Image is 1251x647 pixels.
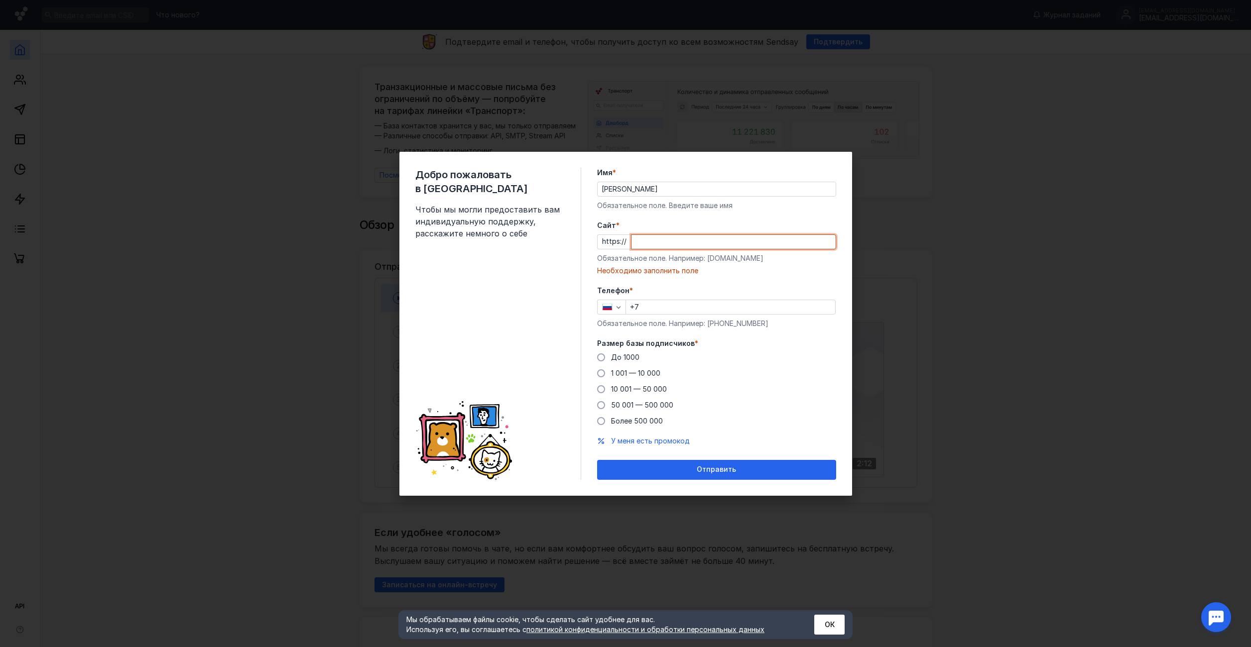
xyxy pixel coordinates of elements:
[526,625,764,634] a: политикой конфиденциальности и обработки персональных данных
[697,465,736,474] span: Отправить
[597,220,616,230] span: Cайт
[415,204,565,239] span: Чтобы мы могли предоставить вам индивидуальную поддержку, расскажите немного о себе
[611,417,663,425] span: Более 500 000
[597,319,836,328] div: Обязательное поле. Например: [PHONE_NUMBER]
[611,436,690,446] button: У меня есть промокод
[814,615,845,635] button: ОК
[597,286,629,296] span: Телефон
[597,253,836,263] div: Обязательное поле. Например: [DOMAIN_NAME]
[406,615,790,635] div: Мы обрабатываем файлы cookie, чтобы сделать сайт удобнее для вас. Используя его, вы соглашаетесь c
[597,266,836,276] div: Необходимо заполнить поле
[597,201,836,211] div: Обязательное поле. Введите ваше имя
[611,401,673,409] span: 50 001 — 500 000
[611,369,660,377] span: 1 001 — 10 000
[415,168,565,196] span: Добро пожаловать в [GEOGRAPHIC_DATA]
[597,338,695,348] span: Размер базы подписчиков
[611,353,639,361] span: До 1000
[611,385,667,393] span: 10 001 — 50 000
[597,460,836,480] button: Отправить
[597,168,613,178] span: Имя
[611,436,690,445] span: У меня есть промокод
